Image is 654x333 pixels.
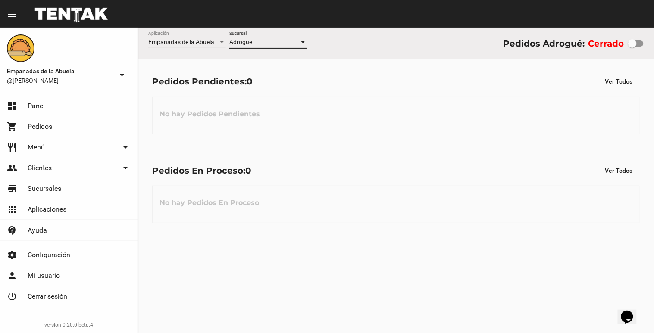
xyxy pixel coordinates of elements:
[605,167,633,174] span: Ver Todos
[7,66,113,76] span: Empanadas de la Abuela
[28,143,45,152] span: Menú
[7,76,113,85] span: @[PERSON_NAME]
[598,163,640,178] button: Ver Todos
[120,163,131,173] mat-icon: arrow_drop_down
[153,190,266,216] h3: No hay Pedidos En Proceso
[7,9,17,19] mat-icon: menu
[28,122,52,131] span: Pedidos
[618,299,645,324] iframe: chat widget
[117,70,127,80] mat-icon: arrow_drop_down
[245,165,251,176] span: 0
[588,37,624,50] label: Cerrado
[7,163,17,173] mat-icon: people
[153,101,267,127] h3: No hay Pedidos Pendientes
[28,164,52,172] span: Clientes
[7,142,17,152] mat-icon: restaurant
[7,101,17,111] mat-icon: dashboard
[28,205,66,214] span: Aplicaciones
[28,292,67,301] span: Cerrar sesión
[152,164,251,177] div: Pedidos En Proceso:
[120,142,131,152] mat-icon: arrow_drop_down
[7,271,17,281] mat-icon: person
[28,226,47,235] span: Ayuda
[598,74,640,89] button: Ver Todos
[148,38,214,45] span: Empanadas de la Abuela
[28,102,45,110] span: Panel
[7,121,17,132] mat-icon: shopping_cart
[7,321,131,329] div: version 0.20.0-beta.4
[247,76,253,87] span: 0
[7,184,17,194] mat-icon: store
[28,184,61,193] span: Sucursales
[7,291,17,302] mat-icon: power_settings_new
[605,78,633,85] span: Ver Todos
[152,75,253,88] div: Pedidos Pendientes:
[7,225,17,236] mat-icon: contact_support
[503,37,585,50] div: Pedidos Adrogué:
[7,34,34,62] img: f0136945-ed32-4f7c-91e3-a375bc4bb2c5.png
[7,204,17,215] mat-icon: apps
[7,250,17,260] mat-icon: settings
[229,38,252,45] span: Adrogué
[28,271,60,280] span: Mi usuario
[28,251,70,259] span: Configuración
